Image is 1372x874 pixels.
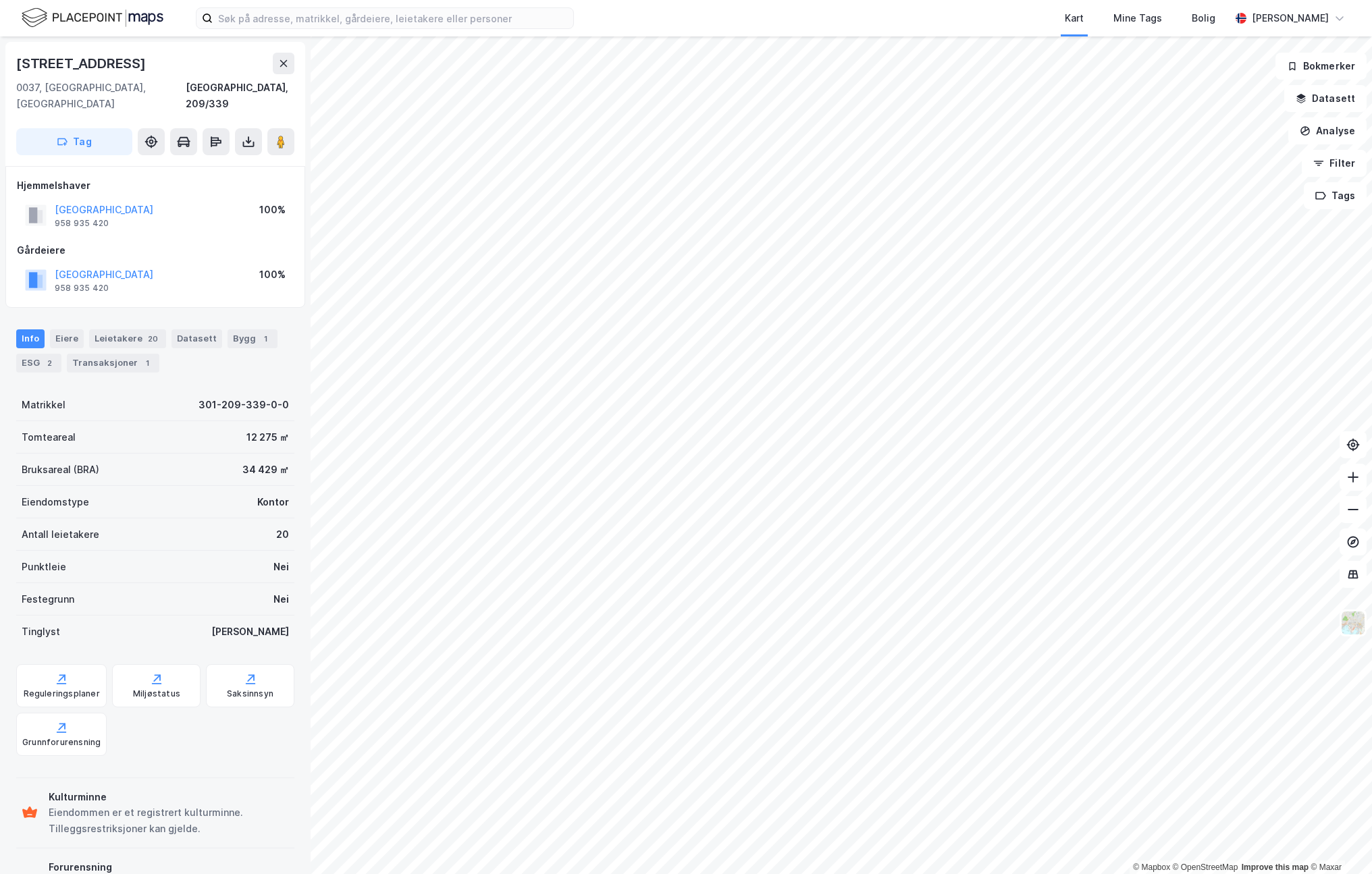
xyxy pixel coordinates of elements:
div: 958 935 420 [55,218,109,229]
button: Datasett [1284,85,1367,112]
div: Punktleie [22,559,66,575]
a: OpenStreetMap [1173,863,1238,872]
div: 20 [276,526,289,543]
div: 20 [145,332,161,346]
div: Tomteareal [22,429,76,445]
div: 0037, [GEOGRAPHIC_DATA], [GEOGRAPHIC_DATA] [16,80,186,112]
div: [GEOGRAPHIC_DATA], 209/339 [186,80,294,112]
div: Kontrollprogram for chat [1304,809,1372,874]
div: Nei [273,559,289,575]
div: 100% [259,267,286,283]
div: [STREET_ADDRESS] [16,53,149,74]
div: Festegrunn [22,591,74,607]
div: Datasett [171,329,222,348]
div: Bolig [1192,10,1215,26]
div: [PERSON_NAME] [211,624,289,640]
button: Tag [16,128,132,155]
div: Eiere [50,329,84,348]
div: Kulturminne [49,789,289,805]
iframe: Chat Widget [1304,809,1372,874]
button: Filter [1302,150,1367,177]
button: Bokmerker [1275,53,1367,80]
div: Antall leietakere [22,526,99,543]
div: Gårdeiere [17,242,294,258]
div: 12 275 ㎡ [246,429,289,445]
div: Kontor [257,494,289,510]
a: Mapbox [1133,863,1170,872]
input: Søk på adresse, matrikkel, gårdeiere, leietakere eller personer [213,8,573,28]
img: logo.f888ab2527a4732fd821a326f86c7f29.svg [22,6,163,30]
a: Improve this map [1242,863,1309,872]
div: Tinglyst [22,624,60,640]
div: Bruksareal (BRA) [22,462,99,478]
div: 100% [259,202,286,218]
div: [PERSON_NAME] [1252,10,1329,26]
div: Nei [273,591,289,607]
div: Eiendommen er et registrert kulturminne. Tilleggsrestriksjoner kan gjelde. [49,804,289,837]
div: 1 [259,332,272,346]
div: Leietakere [89,329,166,348]
div: Hjemmelshaver [17,177,294,194]
div: Eiendomstype [22,494,89,510]
div: ESG [16,354,61,373]
div: Bygg [228,329,278,348]
div: Saksinnsyn [227,688,273,699]
div: 2 [43,356,56,370]
div: 34 429 ㎡ [242,462,289,478]
div: Info [16,329,45,348]
div: 301-209-339-0-0 [199,397,289,413]
div: Reguleringsplaner [24,688,100,699]
div: 1 [140,356,154,370]
div: 958 935 420 [55,283,109,294]
div: Matrikkel [22,397,65,413]
div: Kart [1065,10,1084,26]
div: Miljøstatus [133,688,180,699]
button: Analyse [1288,117,1367,144]
div: Mine Tags [1113,10,1162,26]
div: Grunnforurensning [22,737,101,748]
div: Transaksjoner [67,354,159,373]
button: Tags [1304,182,1367,209]
img: Z [1340,610,1366,636]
